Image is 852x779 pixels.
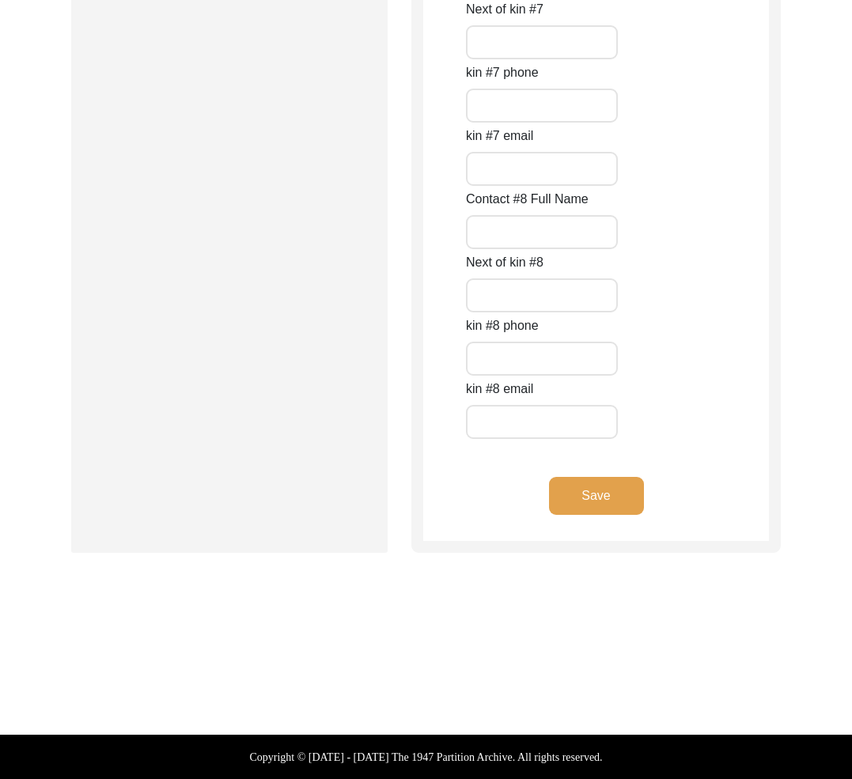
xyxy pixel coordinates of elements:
label: kin #8 phone [466,316,539,335]
label: kin #8 email [466,380,533,399]
label: Contact #8 Full Name [466,190,589,209]
label: kin #7 email [466,127,533,146]
label: Next of kin #8 [466,253,543,272]
label: Copyright © [DATE] - [DATE] The 1947 Partition Archive. All rights reserved. [249,749,602,766]
button: Save [549,477,644,515]
label: kin #7 phone [466,63,539,82]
